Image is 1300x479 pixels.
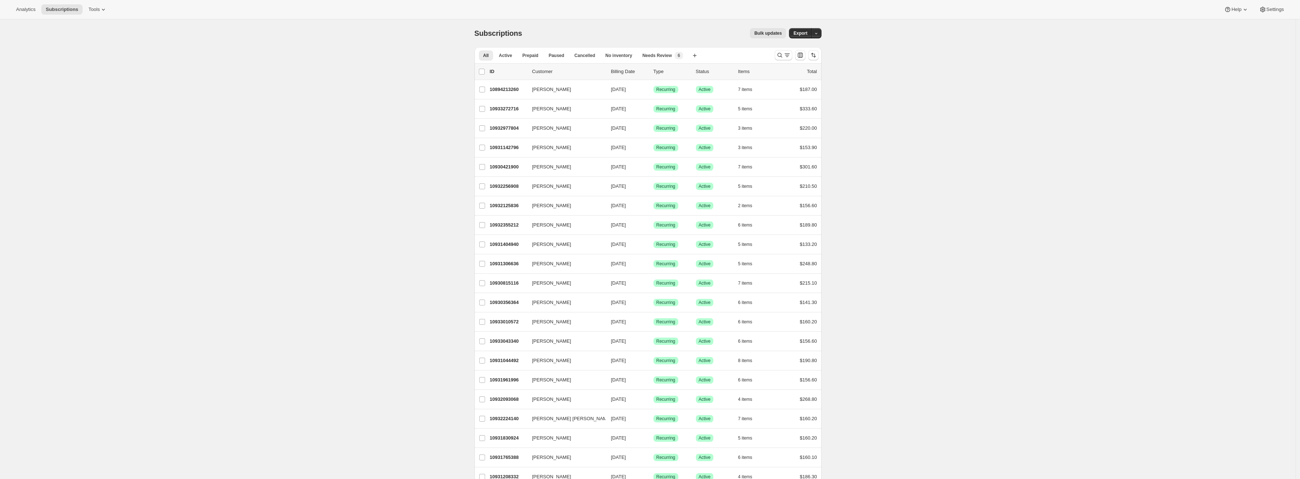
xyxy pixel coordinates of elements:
[699,455,711,460] span: Active
[656,164,675,170] span: Recurring
[490,142,817,153] div: 10931142796[PERSON_NAME][DATE]SuccessRecurringSuccessActive3 items$153.90
[738,319,752,325] span: 6 items
[490,105,526,113] p: 10933272716
[490,162,817,172] div: 10930421900[PERSON_NAME][DATE]SuccessRecurringSuccessActive7 items$301.60
[1220,4,1253,15] button: Help
[532,144,571,151] span: [PERSON_NAME]
[528,161,601,173] button: [PERSON_NAME]
[611,125,626,131] span: [DATE]
[490,68,817,75] div: IDCustomerBilling DateTypeStatusItemsTotal
[490,433,817,443] div: 10931830924[PERSON_NAME][DATE]SuccessRecurringSuccessActive5 items$160.20
[738,396,752,402] span: 4 items
[490,68,526,75] p: ID
[738,394,760,404] button: 4 items
[490,239,817,250] div: 10931404940[PERSON_NAME][DATE]SuccessRecurringSuccessActive5 items$133.20
[528,374,601,386] button: [PERSON_NAME]
[88,7,100,12] span: Tools
[490,396,526,403] p: 10932093068
[528,180,601,192] button: [PERSON_NAME]
[528,335,601,347] button: [PERSON_NAME]
[738,358,752,364] span: 8 items
[738,222,752,228] span: 6 items
[800,203,817,208] span: $156.60
[656,338,675,344] span: Recurring
[490,452,817,463] div: 10931765388[PERSON_NAME][DATE]SuccessRecurringSuccessActive6 items$160.10
[490,375,817,385] div: 10931961996[PERSON_NAME][DATE]SuccessRecurringSuccessActive6 items$156.60
[656,261,675,267] span: Recurring
[738,162,760,172] button: 7 items
[490,415,526,422] p: 10932224140
[611,222,626,228] span: [DATE]
[528,142,601,153] button: [PERSON_NAME]
[656,300,675,305] span: Recurring
[699,338,711,344] span: Active
[490,338,526,345] p: 10933043340
[532,221,571,229] span: [PERSON_NAME]
[800,87,817,92] span: $187.00
[738,455,752,460] span: 6 items
[528,316,601,328] button: [PERSON_NAME]
[490,144,526,151] p: 10931142796
[522,53,538,58] span: Prepaid
[795,50,805,60] button: Customize table column order and visibility
[16,7,35,12] span: Analytics
[490,278,817,288] div: 10930815116[PERSON_NAME][DATE]SuccessRecurringSuccessActive7 items$215.10
[1266,7,1284,12] span: Settings
[643,53,672,58] span: Needs Review
[611,319,626,324] span: [DATE]
[656,222,675,228] span: Recurring
[532,241,571,248] span: [PERSON_NAME]
[490,241,526,248] p: 10931404940
[699,145,711,151] span: Active
[656,145,675,151] span: Recurring
[46,7,78,12] span: Subscriptions
[528,413,601,425] button: [PERSON_NAME] [PERSON_NAME]
[699,203,711,209] span: Active
[532,318,571,326] span: [PERSON_NAME]
[738,375,760,385] button: 6 items
[738,203,752,209] span: 2 items
[738,377,752,383] span: 6 items
[532,376,571,384] span: [PERSON_NAME]
[738,433,760,443] button: 5 items
[528,277,601,289] button: [PERSON_NAME]
[699,377,711,383] span: Active
[532,125,571,132] span: [PERSON_NAME]
[699,183,711,189] span: Active
[800,338,817,344] span: $156.60
[490,104,817,114] div: 10933272716[PERSON_NAME][DATE]SuccessRecurringSuccessActive5 items$333.60
[738,142,760,153] button: 3 items
[483,53,489,58] span: All
[611,183,626,189] span: [DATE]
[800,300,817,305] span: $141.30
[490,125,526,132] p: 10932977804
[656,416,675,422] span: Recurring
[490,183,526,190] p: 10932256908
[532,105,571,113] span: [PERSON_NAME]
[528,103,601,115] button: [PERSON_NAME]
[738,201,760,211] button: 2 items
[800,435,817,441] span: $160.20
[656,455,675,460] span: Recurring
[528,239,601,250] button: [PERSON_NAME]
[738,181,760,191] button: 5 items
[699,106,711,112] span: Active
[775,50,792,60] button: Search and filter results
[738,183,752,189] span: 5 items
[532,280,571,287] span: [PERSON_NAME]
[611,280,626,286] span: [DATE]
[656,183,675,189] span: Recurring
[532,202,571,209] span: [PERSON_NAME]
[699,416,711,422] span: Active
[490,123,817,133] div: 10932977804[PERSON_NAME][DATE]SuccessRecurringSuccessActive3 items$220.00
[532,434,571,442] span: [PERSON_NAME]
[738,317,760,327] button: 6 items
[532,454,571,461] span: [PERSON_NAME]
[490,260,526,267] p: 10931306636
[738,300,752,305] span: 6 items
[528,122,601,134] button: [PERSON_NAME]
[490,376,526,384] p: 10931961996
[789,28,812,38] button: Export
[800,106,817,111] span: $333.60
[800,280,817,286] span: $215.10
